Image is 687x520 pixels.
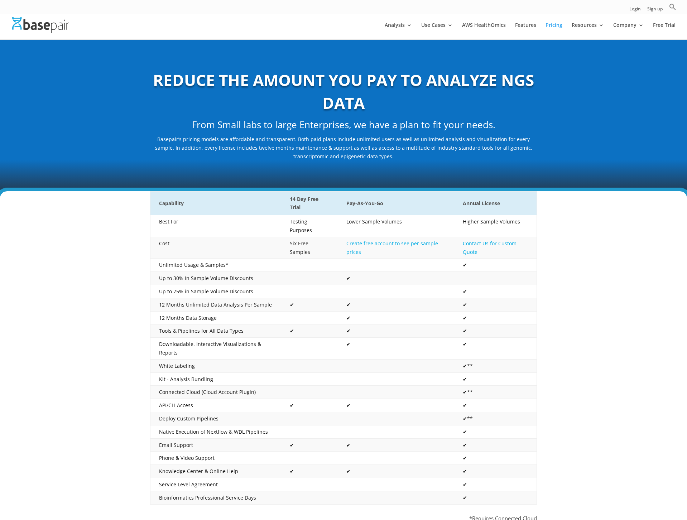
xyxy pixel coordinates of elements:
a: Create free account to see per sample prices [346,240,438,255]
a: Features [515,23,536,39]
td: ✔ [338,399,454,412]
td: ✔ [454,298,537,311]
a: Company [613,23,644,39]
th: Capability [150,191,282,215]
td: Native Execution of Nextflow & WDL Pipelines [150,425,282,438]
svg: Search [669,3,676,10]
td: White Labeling [150,359,282,372]
td: ✔ [454,425,537,438]
td: 12 Months Data Storage [150,311,282,324]
a: Use Cases [421,23,453,39]
td: ✔ [454,372,537,386]
td: ✔ [281,399,338,412]
td: Kit - Analysis Bundling [150,372,282,386]
td: ✔ [281,438,338,452]
td: ✔ [454,491,537,504]
td: ✔ [454,399,537,412]
td: Bioinformatics Professional Service Days [150,491,282,504]
td: ✔ [454,478,537,491]
td: Higher Sample Volumes [454,215,537,237]
td: Tools & Pipelines for All Data Types [150,324,282,338]
span: Basepair’s pricing models are affordable and transparent. Both paid plans include unlimited users... [155,136,532,160]
td: Up to 30% In Sample Volume Discounts [150,272,282,285]
td: Unlimited Usage & Samples* [150,259,282,272]
td: Up to 75% in Sample Volume Discounts [150,285,282,298]
td: Six Free Samples [281,237,338,259]
b: REDUCE THE AMOUNT YOU PAY TO ANALYZE NGS DATA [153,69,534,114]
a: Free Trial [653,23,676,39]
td: API/CLI Access [150,399,282,412]
a: Analysis [385,23,412,39]
td: Service Level Agreement [150,478,282,491]
td: ✔ [338,465,454,478]
a: Contact Us for Custom Quote [463,240,517,255]
td: ✔ [338,324,454,338]
td: Cost [150,237,282,259]
td: Testing Purposes [281,215,338,237]
a: Sign up [647,7,663,14]
td: ✔ [454,338,537,360]
a: AWS HealthOmics [462,23,506,39]
td: ✔ [281,298,338,311]
td: Best For [150,215,282,237]
td: ✔ [281,465,338,478]
td: ✔ [454,324,537,338]
a: Search Icon Link [669,3,676,14]
td: Email Support [150,438,282,452]
td: ✔ [338,298,454,311]
td: ✔ [454,465,537,478]
img: Basepair [12,17,69,33]
td: ✔ [338,438,454,452]
a: Login [629,7,641,14]
td: ✔ [338,272,454,285]
td: 12 Months Unlimited Data Analysis Per Sample [150,298,282,311]
th: Pay-As-You-Go [338,191,454,215]
td: ✔ [454,285,537,298]
td: Deploy Custom Pipelines [150,412,282,425]
td: ✔ [454,259,537,272]
td: ✔ [454,311,537,324]
td: ✔ [338,311,454,324]
th: Annual License [454,191,537,215]
h2: From Small labs to large Enterprises, we have a plan to fit your needs. [150,118,537,135]
td: Knowledge Center & Online Help [150,465,282,478]
td: Lower Sample Volumes [338,215,454,237]
td: ✔ [338,338,454,360]
th: 14 Day Free Trial [281,191,338,215]
a: Pricing [546,23,562,39]
td: Phone & Video Support [150,452,282,465]
td: ✔ [281,324,338,338]
td: ✔ [454,438,537,452]
a: Resources [572,23,604,39]
td: Connected Cloud (Cloud Account Plugin) [150,386,282,399]
td: Downloadable, Interactive Visualizations & Reports [150,338,282,360]
td: ✔ [454,452,537,465]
